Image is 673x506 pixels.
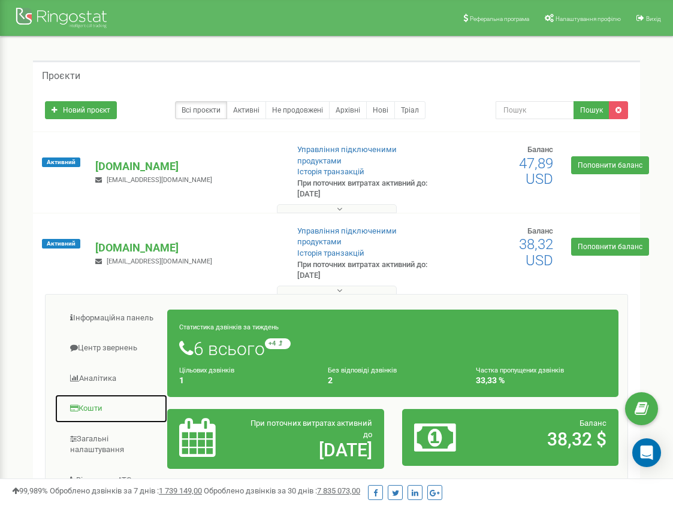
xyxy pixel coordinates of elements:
h4: 2 [328,376,458,385]
span: [EMAIL_ADDRESS][DOMAIN_NAME] [107,176,212,184]
small: +4 [265,338,291,349]
span: 38,32 USD [519,236,553,268]
h2: 38,32 $ [484,429,606,449]
span: Вихід [646,16,661,22]
span: 99,989% [12,486,48,495]
a: Аналiтика [55,364,168,393]
a: Всі проєкти [175,101,227,119]
span: Налаштування профілю [556,16,621,22]
span: Баланс [527,145,553,154]
h4: 1 [179,376,310,385]
input: Пошук [496,101,574,119]
a: Загальні налаштування [55,425,168,465]
span: При поточних витратах активний до [251,419,372,439]
span: Реферальна програма [470,16,529,22]
a: Архівні [329,101,367,119]
a: Нові [366,101,395,119]
p: [DOMAIN_NAME] [95,159,277,174]
a: Не продовжені [265,101,330,119]
small: Без відповіді дзвінків [328,366,397,374]
p: При поточних витратах активний до: [DATE] [297,178,430,200]
p: [DOMAIN_NAME] [95,240,277,256]
button: Пошук [574,101,609,119]
a: Управління підключеними продуктами [297,145,397,165]
small: Цільових дзвінків [179,366,234,374]
small: Статистика дзвінків за тиждень [179,323,279,331]
a: Активні [227,101,266,119]
span: Оброблено дзвінків за 30 днів : [204,486,360,495]
p: При поточних витратах активний до: [DATE] [297,259,430,281]
a: Управління підключеними продуктами [297,226,397,247]
u: 1 739 149,00 [159,486,202,495]
a: Кошти [55,394,168,423]
h1: 6 всього [179,338,606,359]
h2: [DATE] [249,440,372,460]
a: Центр звернень [55,334,168,363]
span: 47,89 USD [519,155,553,187]
div: Open Intercom Messenger [632,438,661,467]
a: Поповнити баланс [571,156,649,174]
a: Новий проєкт [45,101,117,119]
u: 7 835 073,00 [317,486,360,495]
small: Частка пропущених дзвінків [476,366,564,374]
h4: 33,33 % [476,376,606,385]
a: Віртуальна АТС [55,466,168,495]
span: Баланс [580,419,606,428]
a: Тріал [394,101,425,119]
span: Оброблено дзвінків за 7 днів : [50,486,202,495]
h5: Проєкти [42,71,80,81]
a: Історія транзакцій [297,167,364,176]
a: Поповнити баланс [571,238,649,256]
a: Інформаційна панель [55,304,168,333]
span: Активний [42,157,80,167]
span: Активний [42,239,80,249]
span: Баланс [527,226,553,235]
span: [EMAIL_ADDRESS][DOMAIN_NAME] [107,257,212,265]
a: Історія транзакцій [297,249,364,257]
